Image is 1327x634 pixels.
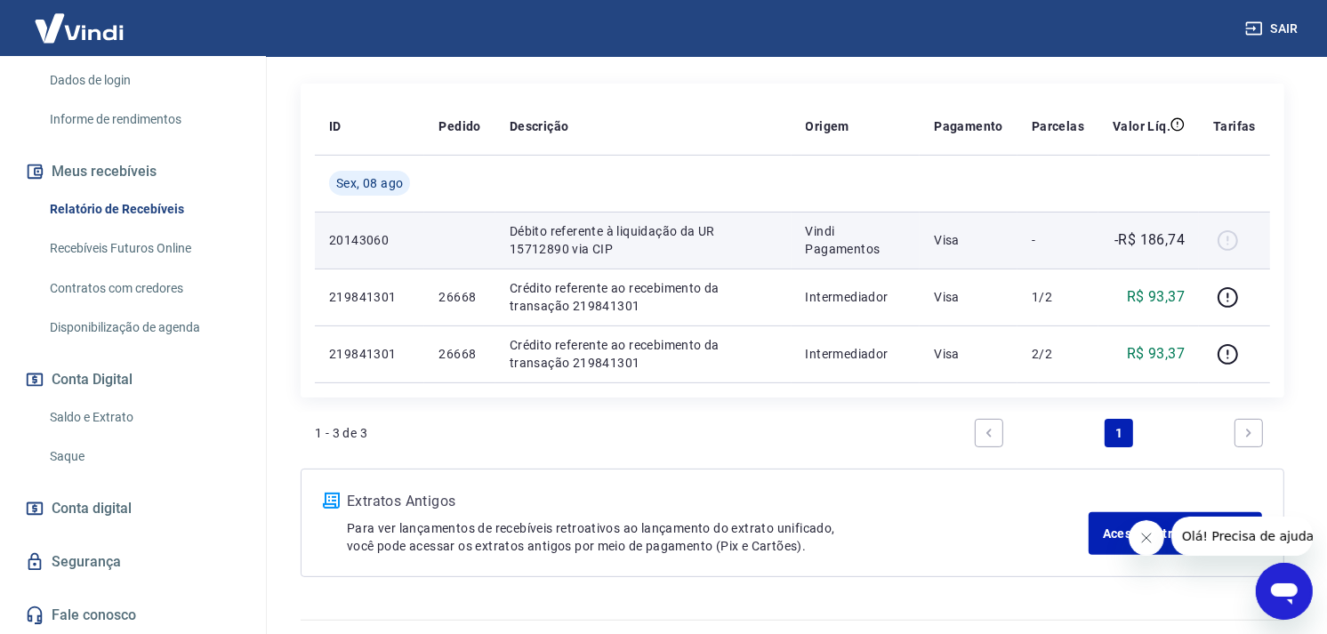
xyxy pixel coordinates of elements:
[1127,343,1185,365] p: R$ 93,37
[1129,520,1164,556] iframe: Fechar mensagem
[329,117,342,135] p: ID
[806,117,849,135] p: Origem
[1242,12,1306,45] button: Sair
[329,288,410,306] p: 219841301
[43,101,245,138] a: Informe de rendimentos
[934,117,1003,135] p: Pagamento
[329,231,410,249] p: 20143060
[1235,419,1263,447] a: Next page
[934,231,1003,249] p: Visa
[43,191,245,228] a: Relatório de Recebíveis
[11,12,149,27] span: Olá! Precisa de ajuda?
[438,345,480,363] p: 26668
[806,222,906,258] p: Vindi Pagamentos
[21,1,137,55] img: Vindi
[1105,419,1133,447] a: Page 1 is your current page
[968,412,1270,454] ul: Pagination
[21,489,245,528] a: Conta digital
[1114,229,1185,251] p: -R$ 186,74
[934,288,1003,306] p: Visa
[1032,345,1084,363] p: 2/2
[43,270,245,307] a: Contratos com credores
[347,519,1089,555] p: Para ver lançamentos de recebíveis retroativos ao lançamento do extrato unificado, você pode aces...
[510,279,777,315] p: Crédito referente ao recebimento da transação 219841301
[43,438,245,475] a: Saque
[21,542,245,582] a: Segurança
[43,309,245,346] a: Disponibilização de agenda
[510,222,777,258] p: Débito referente à liquidação da UR 15712890 via CIP
[1032,117,1084,135] p: Parcelas
[43,230,245,267] a: Recebíveis Futuros Online
[43,399,245,436] a: Saldo e Extrato
[336,174,403,192] span: Sex, 08 ago
[329,345,410,363] p: 219841301
[510,117,569,135] p: Descrição
[52,496,132,521] span: Conta digital
[806,288,906,306] p: Intermediador
[43,62,245,99] a: Dados de login
[1213,117,1256,135] p: Tarifas
[21,360,245,399] button: Conta Digital
[934,345,1003,363] p: Visa
[323,493,340,509] img: ícone
[1032,288,1084,306] p: 1/2
[21,152,245,191] button: Meus recebíveis
[438,288,480,306] p: 26668
[438,117,480,135] p: Pedido
[510,336,777,372] p: Crédito referente ao recebimento da transação 219841301
[975,419,1003,447] a: Previous page
[347,491,1089,512] p: Extratos Antigos
[1127,286,1185,308] p: R$ 93,37
[1089,512,1262,555] a: Acesse Extratos Antigos
[806,345,906,363] p: Intermediador
[1171,517,1313,556] iframe: Mensagem da empresa
[1256,563,1313,620] iframe: Botão para abrir a janela de mensagens
[1113,117,1170,135] p: Valor Líq.
[1032,231,1084,249] p: -
[315,424,367,442] p: 1 - 3 de 3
